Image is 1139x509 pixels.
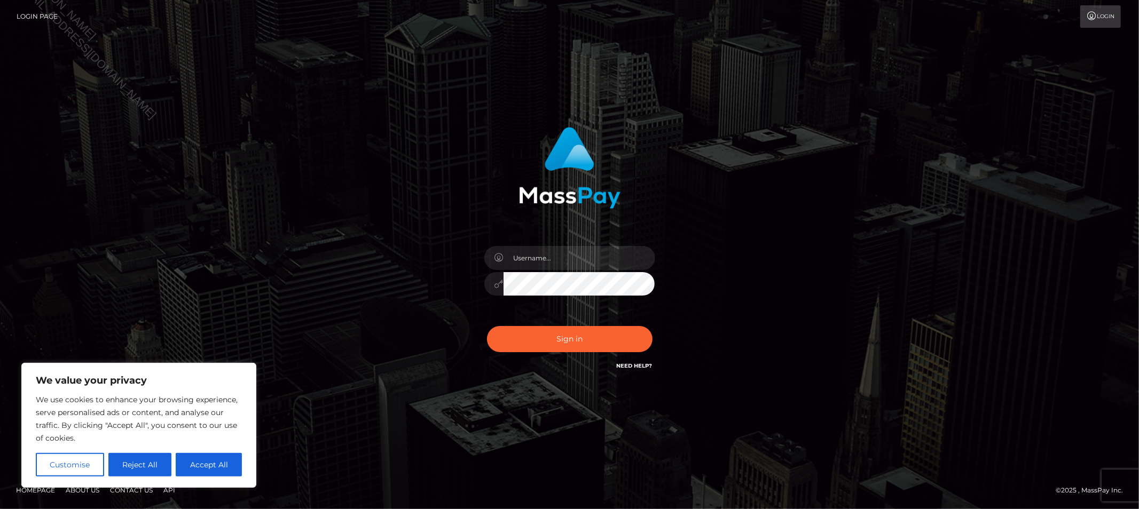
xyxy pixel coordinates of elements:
[176,453,242,476] button: Accept All
[1056,484,1131,496] div: © 2025 , MassPay Inc.
[61,482,104,498] a: About Us
[36,393,242,444] p: We use cookies to enhance your browsing experience, serve personalised ads or content, and analys...
[21,363,256,488] div: We value your privacy
[487,326,653,352] button: Sign in
[17,5,58,28] a: Login Page
[12,482,59,498] a: Homepage
[159,482,179,498] a: API
[108,453,172,476] button: Reject All
[519,127,620,209] img: MassPay Login
[36,374,242,387] p: We value your privacy
[36,453,104,476] button: Customise
[1080,5,1121,28] a: Login
[617,362,653,369] a: Need Help?
[504,246,655,270] input: Username...
[106,482,157,498] a: Contact Us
